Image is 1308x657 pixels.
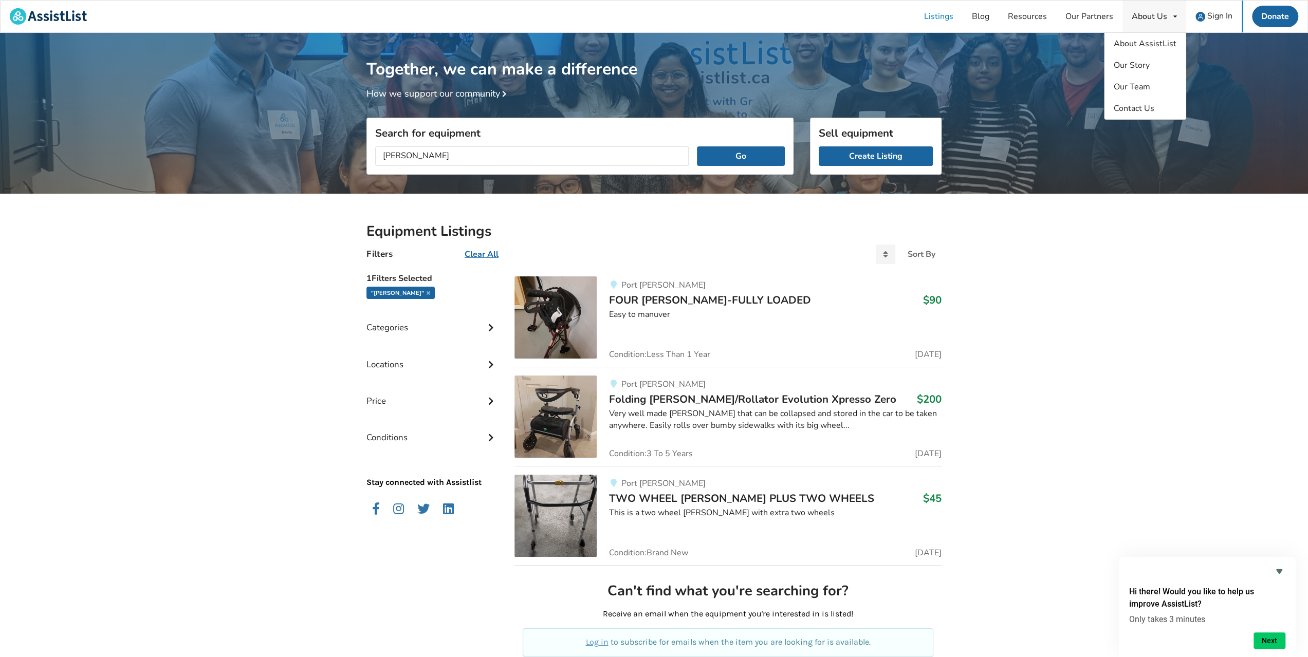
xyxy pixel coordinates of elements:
[514,376,597,458] img: mobility-folding walker/rollator evolution xpresso zero
[917,392,942,406] h3: $200
[1132,12,1167,21] div: About Us
[1129,586,1285,610] h2: Hi there! Would you like to help us improve AssistList?
[609,350,710,359] span: Condition: Less Than 1 Year
[963,1,999,32] a: Blog
[915,350,942,359] span: [DATE]
[1114,38,1176,49] span: About AssistList
[366,411,498,448] div: Conditions
[609,408,942,431] div: Very well made [PERSON_NAME] that can be collapsed and stored in the car to be taken anywhere. Ea...
[621,478,705,489] span: Port [PERSON_NAME]
[585,637,608,647] a: Log in
[915,449,942,458] span: [DATE]
[366,268,498,287] h5: 1 Filters Selected
[609,293,811,307] span: FOUR [PERSON_NAME]-FULLY LOADED
[1254,632,1285,649] button: Next question
[915,1,963,32] a: Listings
[366,339,498,375] div: Locations
[514,466,942,565] a: mobility-two wheel walker plus two wheelsPort [PERSON_NAME]TWO WHEEL [PERSON_NAME] PLUS TWO WHEEL...
[621,379,705,390] span: Port [PERSON_NAME]
[465,249,499,260] u: Clear All
[366,33,942,80] h1: Together, we can make a difference
[1129,614,1285,624] p: Only takes 3 minutes
[819,146,933,166] a: Create Listing
[609,392,896,406] span: Folding [PERSON_NAME]/Rollator Evolution Xpresso Zero
[621,279,705,291] span: Port [PERSON_NAME]
[1273,565,1285,577] button: Hide survey
[1114,60,1150,71] span: Our Story
[1056,1,1122,32] a: Our Partners
[523,582,933,600] h2: Can't find what you're searching for?
[819,126,933,140] h3: Sell equipment
[609,491,874,505] span: TWO WHEEL [PERSON_NAME] PLUS TWO WHEELS
[908,250,935,258] div: Sort By
[366,87,510,100] a: How we support our community
[375,146,689,166] input: I am looking for...
[514,367,942,466] a: mobility-folding walker/rollator evolution xpresso zeroPort [PERSON_NAME]Folding [PERSON_NAME]/Ro...
[1252,6,1298,27] a: Donate
[697,146,785,166] button: Go
[923,293,942,307] h3: $90
[1195,12,1205,22] img: user icon
[1114,103,1154,114] span: Contact Us
[1207,10,1232,22] span: Sign In
[366,248,393,260] h4: Filters
[535,636,921,648] p: to subscribe for emails when the item you are looking for is available.
[366,375,498,411] div: Price
[366,302,498,338] div: Categories
[915,549,942,557] span: [DATE]
[10,8,87,25] img: assistlist-logo
[375,126,785,140] h3: Search for equipment
[1186,1,1242,32] a: user icon Sign In
[609,449,693,458] span: Condition: 3 To 5 Years
[514,475,597,557] img: mobility-two wheel walker plus two wheels
[366,287,435,299] div: "[PERSON_NAME]"
[999,1,1056,32] a: Resources
[609,309,942,321] div: Easy to manuver
[1129,565,1285,649] div: Hi there! Would you like to help us improve AssistList?
[514,276,942,367] a: mobility-four whell walker-fully loadedPort [PERSON_NAME]FOUR [PERSON_NAME]-FULLY LOADED$90Easy t...
[514,276,597,359] img: mobility-four whell walker-fully loaded
[609,507,942,519] div: This is a two wheel [PERSON_NAME] with extra two wheels
[523,608,933,620] p: Receive an email when the equipment you're interested in is listed!
[923,492,942,505] h3: $45
[609,549,688,557] span: Condition: Brand New
[366,222,942,240] h2: Equipment Listings
[366,448,498,489] p: Stay connected with Assistlist
[1114,81,1150,92] span: Our Team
